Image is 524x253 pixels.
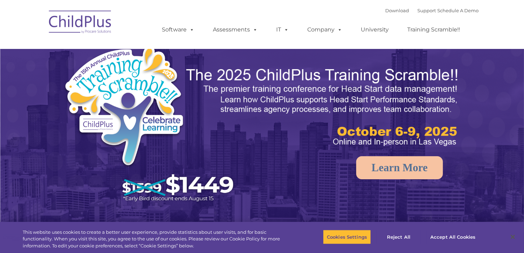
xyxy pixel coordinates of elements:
[206,23,265,37] a: Assessments
[323,230,371,244] button: Cookies Settings
[155,23,202,37] a: Software
[401,23,467,37] a: Training Scramble!!
[301,23,350,37] a: Company
[377,230,421,244] button: Reject All
[23,229,288,250] div: This website uses cookies to create a better user experience, provide statistics about user visit...
[386,8,409,13] a: Download
[45,6,115,41] img: ChildPlus by Procare Solutions
[426,230,479,244] button: Accept All Cookies
[505,229,521,245] button: Close
[438,8,479,13] a: Schedule A Demo
[354,23,396,37] a: University
[356,156,443,179] a: Learn More
[97,46,119,51] span: Last name
[418,8,436,13] a: Support
[270,23,296,37] a: IT
[386,8,479,13] font: |
[97,75,127,80] span: Phone number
